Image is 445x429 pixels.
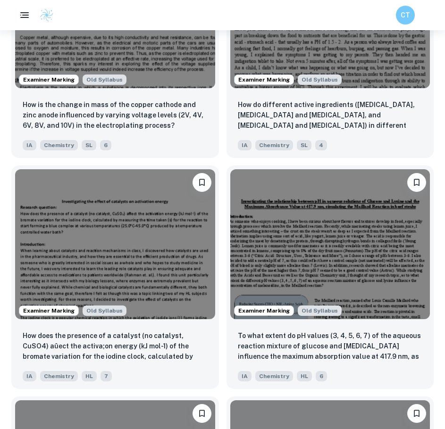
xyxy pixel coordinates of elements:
[34,8,54,22] a: Clastify logo
[227,165,434,389] a: Examiner MarkingStarting from the May 2025 session, the Chemistry IA requirements have changed. I...
[101,371,112,381] span: 7
[315,140,327,150] span: 4
[255,140,293,150] span: Chemistry
[238,99,423,132] p: How do different active ingredients (calcium carbonate, calcium carbonate and magnesium carbonate...
[23,99,208,131] p: How is the change in mass of the copper cathode and zinc anode influenced by varying voltage leve...
[396,6,415,25] button: CT
[230,169,430,319] img: Chemistry IA example thumbnail: To what extent do pH values (3, 4, 5, 6,
[40,8,54,22] img: Clastify logo
[23,330,208,363] p: How does the presence of a catalyst (no catalyst, CuSO4) aûect the activa;on energy (kJ mol-1) of...
[83,74,126,85] span: Old Syllabus
[40,140,78,150] span: Chemistry
[297,371,312,381] span: HL
[193,404,211,423] button: Bookmark
[298,74,342,85] span: Old Syllabus
[298,74,342,85] div: Starting from the May 2025 session, the Chemistry IA requirements have changed. It's OK to refer ...
[82,140,96,150] span: SL
[297,140,311,150] span: SL
[100,140,111,150] span: 6
[11,165,219,389] a: Examiner MarkingStarting from the May 2025 session, the Chemistry IA requirements have changed. I...
[238,330,423,363] p: To what extent do pH values (3, 4, 5, 6, 7) of the aqueous reaction mixture of glucose and lysine...
[400,10,411,20] h6: CT
[23,371,36,381] span: IA
[15,169,215,319] img: Chemistry IA example thumbnail: How does the presence of a catalyst (no
[298,305,342,316] div: Starting from the May 2025 session, the Chemistry IA requirements have changed. It's OK to refer ...
[235,75,294,84] span: Examiner Marking
[19,306,78,315] span: Examiner Marking
[238,371,252,381] span: IA
[83,74,126,85] div: Starting from the May 2025 session, the Chemistry IA requirements have changed. It's OK to refer ...
[407,404,426,423] button: Bookmark
[193,173,211,192] button: Bookmark
[83,305,126,316] span: Old Syllabus
[23,140,36,150] span: IA
[316,371,327,381] span: 6
[255,371,293,381] span: Chemistry
[407,173,426,192] button: Bookmark
[235,306,294,315] span: Examiner Marking
[238,140,252,150] span: IA
[40,371,78,381] span: Chemistry
[19,75,78,84] span: Examiner Marking
[82,371,97,381] span: HL
[298,305,342,316] span: Old Syllabus
[83,305,126,316] div: Starting from the May 2025 session, the Chemistry IA requirements have changed. It's OK to refer ...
